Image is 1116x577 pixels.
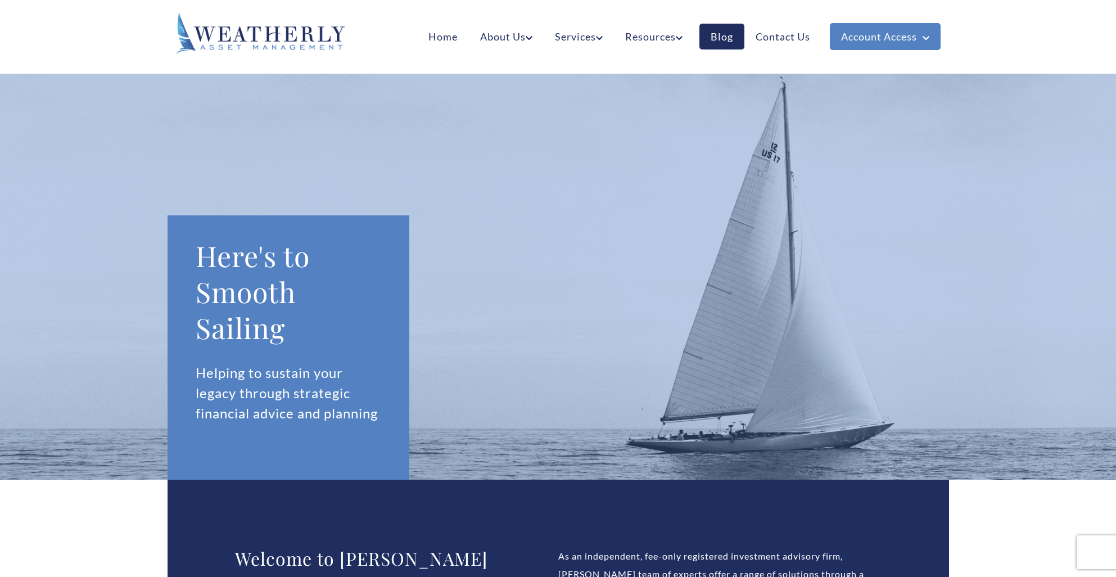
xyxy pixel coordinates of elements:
[614,24,694,49] a: Resources
[196,363,382,423] p: Helping to sustain your legacy through strategic financial advice and planning
[196,238,382,346] h1: Here's to Smooth Sailing
[699,24,744,49] a: Blog
[469,24,544,49] a: About Us
[544,24,614,49] a: Services
[830,23,941,50] a: Account Access
[744,24,821,49] a: Contact Us
[176,12,345,54] img: Weatherly
[235,547,558,570] h2: Welcome to [PERSON_NAME]
[417,24,469,49] a: Home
